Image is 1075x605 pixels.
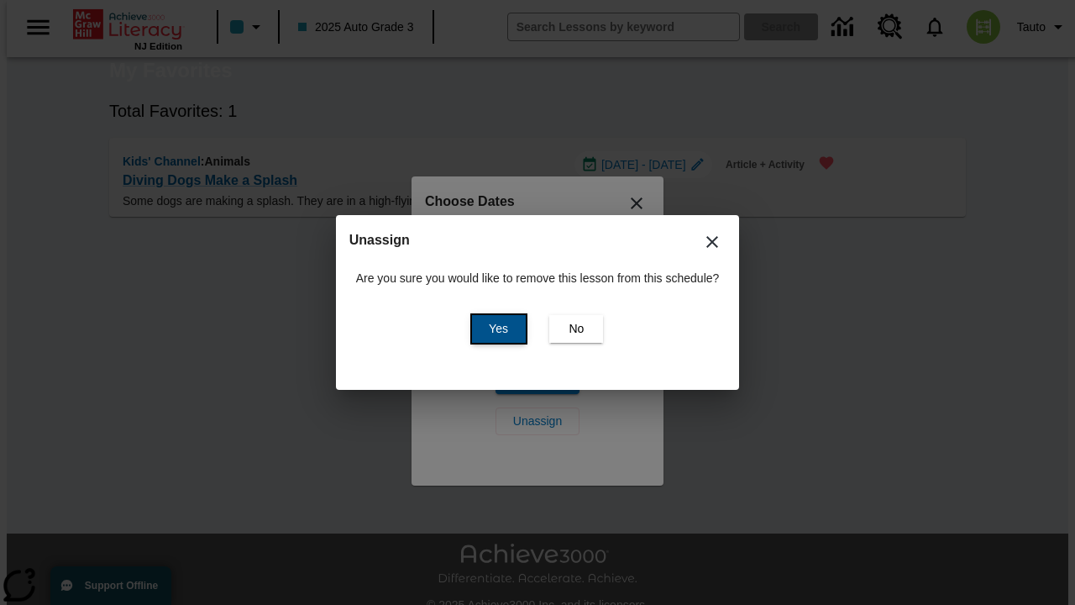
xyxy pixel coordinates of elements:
[569,320,584,338] span: No
[472,315,526,343] button: Yes
[349,229,726,252] h2: Unassign
[356,270,720,287] p: Are you sure you would like to remove this lesson from this schedule?
[489,320,508,338] span: Yes
[692,222,732,262] button: Close
[549,315,603,343] button: No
